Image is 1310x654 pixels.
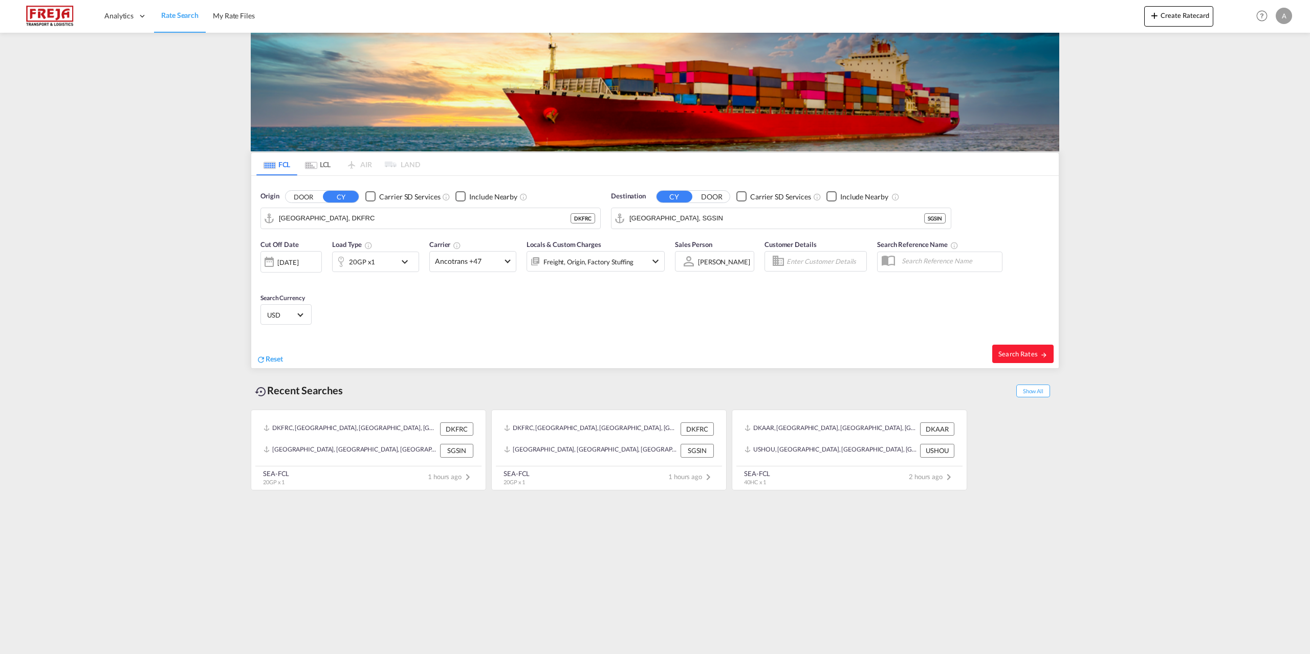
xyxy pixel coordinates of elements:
md-icon: icon-plus 400-fg [1148,9,1161,21]
md-icon: icon-chevron-down [399,256,416,268]
div: DKFRC, Fredericia, Denmark, Northern Europe, Europe [504,422,678,436]
md-select: Sales Person: Anne Steensen Blicher [697,254,751,269]
span: 1 hours ago [428,472,474,481]
span: Rate Search [161,11,199,19]
md-icon: icon-backup-restore [255,386,267,398]
div: DKAAR [920,422,954,436]
div: [DATE] [260,251,322,273]
md-icon: icon-chevron-down [649,255,662,267]
div: icon-refreshReset [256,354,283,365]
input: Search Reference Name [897,253,1002,268]
div: USHOU, Houston, TX, United States, North America, Americas [745,444,918,457]
md-icon: The selected Trucker/Carrierwill be displayed in the rate results If the rates are from another f... [453,241,461,250]
md-checkbox: Checkbox No Ink [826,191,888,202]
recent-search-card: DKFRC, [GEOGRAPHIC_DATA], [GEOGRAPHIC_DATA], [GEOGRAPHIC_DATA], [GEOGRAPHIC_DATA] DKFRC[GEOGRAPHI... [251,410,486,490]
div: DKAAR, Aarhus, Denmark, Northern Europe, Europe [745,422,918,436]
div: Freight Origin Factory Stuffingicon-chevron-down [527,251,665,272]
input: Search by Port [629,211,924,226]
span: My Rate Files [213,11,255,20]
recent-search-card: DKAAR, [GEOGRAPHIC_DATA], [GEOGRAPHIC_DATA], [GEOGRAPHIC_DATA], [GEOGRAPHIC_DATA] DKAARUSHOU, [GE... [732,410,967,490]
span: 40HC x 1 [744,479,766,485]
div: Include Nearby [840,192,888,202]
div: SGSIN [681,444,714,457]
md-checkbox: Checkbox No Ink [365,191,440,202]
img: LCL+%26+FCL+BACKGROUND.png [251,33,1059,151]
div: DKFRC [571,213,595,223]
input: Enter Customer Details [787,254,863,269]
md-icon: icon-chevron-right [462,471,474,483]
span: Ancotrans +47 [435,256,501,266]
span: Sales Person [675,240,712,249]
div: [DATE] [277,258,298,267]
span: 1 hours ago [668,472,714,481]
md-icon: icon-refresh [256,355,266,364]
div: 20GP x1 [349,255,375,269]
span: Origin [260,191,279,201]
img: 586607c025bf11f083711d99603023e7.png [15,5,84,28]
input: Search by Port [279,211,571,226]
div: SEA-FCL [744,469,770,478]
span: Carrier [429,240,461,249]
div: DKFRC, Fredericia, Denmark, Northern Europe, Europe [264,422,438,436]
span: Customer Details [765,240,816,249]
md-checkbox: Checkbox No Ink [736,191,811,202]
span: Search Currency [260,294,305,302]
div: Carrier SD Services [379,192,440,202]
md-datepicker: Select [260,272,268,285]
md-select: Select Currency: $ USDUnited States Dollar [266,307,306,322]
span: Search Rates [998,350,1047,358]
div: Include Nearby [469,192,517,202]
div: Help [1253,7,1276,26]
span: Locals & Custom Charges [527,240,601,249]
span: 2 hours ago [909,472,955,481]
button: CY [657,191,692,202]
button: icon-plus 400-fgCreate Ratecard [1144,6,1213,27]
md-tab-item: LCL [297,153,338,175]
span: Cut Off Date [260,240,299,249]
div: SEA-FCL [263,469,289,478]
span: Load Type [332,240,373,249]
div: Origin DOOR CY Checkbox No InkUnchecked: Search for CY (Container Yard) services for all selected... [251,176,1059,368]
md-pagination-wrapper: Use the left and right arrow keys to navigate between tabs [256,153,420,175]
div: DKFRC [681,422,714,436]
md-checkbox: Checkbox No Ink [455,191,517,202]
span: 20GP x 1 [504,479,525,485]
div: SGSIN, Singapore, Singapore, South East Asia, Asia Pacific [264,444,438,457]
md-icon: icon-arrow-right [1040,351,1047,358]
span: Show All [1016,385,1050,397]
div: SGSIN [440,444,473,457]
recent-search-card: DKFRC, [GEOGRAPHIC_DATA], [GEOGRAPHIC_DATA], [GEOGRAPHIC_DATA], [GEOGRAPHIC_DATA] DKFRC[GEOGRAPHI... [491,410,727,490]
div: DKFRC [440,422,473,436]
button: DOOR [694,191,730,202]
div: Carrier SD Services [750,192,811,202]
md-icon: Your search will be saved by the below given name [950,241,958,250]
div: Recent Searches [251,379,347,402]
span: Reset [266,354,283,363]
div: SGSIN [924,213,946,223]
div: Freight Origin Factory Stuffing [543,255,634,269]
div: 20GP x1icon-chevron-down [332,252,419,272]
div: SEA-FCL [504,469,530,478]
span: 20GP x 1 [263,479,285,485]
md-tab-item: FCL [256,153,297,175]
span: Search Reference Name [877,240,958,249]
md-icon: icon-information-outline [364,241,373,250]
span: Analytics [104,11,134,21]
div: A [1276,8,1292,24]
div: SGSIN, Singapore, Singapore, South East Asia, Asia Pacific [504,444,678,457]
button: DOOR [286,191,321,202]
md-icon: Unchecked: Search for CY (Container Yard) services for all selected carriers.Checked : Search for... [813,193,821,201]
button: Search Ratesicon-arrow-right [992,345,1054,363]
md-icon: Unchecked: Ignores neighbouring ports when fetching rates.Checked : Includes neighbouring ports w... [519,193,528,201]
md-icon: Unchecked: Search for CY (Container Yard) services for all selected carriers.Checked : Search for... [442,193,450,201]
md-icon: icon-chevron-right [943,471,955,483]
span: Destination [611,191,646,201]
md-input-container: Singapore, SGSIN [612,208,951,229]
button: CY [323,191,359,202]
div: [PERSON_NAME] [698,258,750,266]
md-icon: icon-chevron-right [702,471,714,483]
md-icon: Unchecked: Ignores neighbouring ports when fetching rates.Checked : Includes neighbouring ports w... [891,193,900,201]
span: USD [267,310,296,320]
span: Help [1253,7,1271,25]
